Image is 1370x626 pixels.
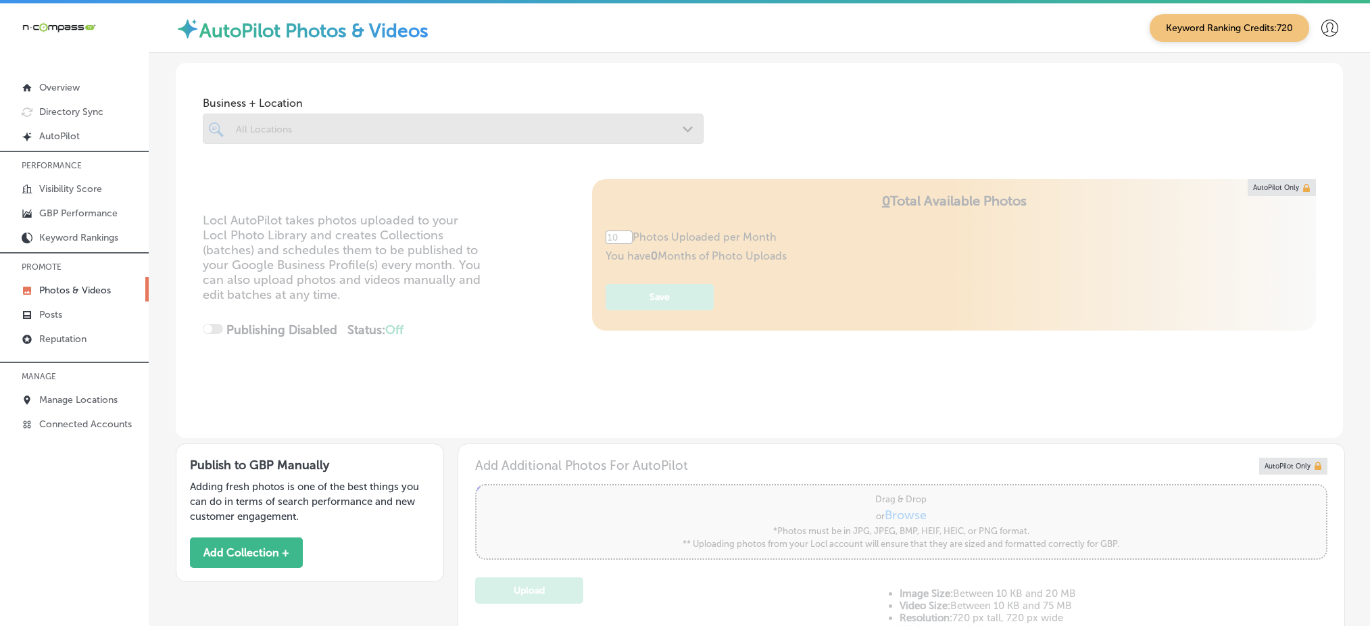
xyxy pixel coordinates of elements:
p: Keyword Rankings [39,232,118,243]
p: Adding fresh photos is one of the best things you can do in terms of search performance and new c... [190,479,430,524]
p: Directory Sync [39,106,103,118]
p: Overview [39,82,80,93]
p: Manage Locations [39,394,118,406]
p: Visibility Score [39,183,102,195]
label: AutoPilot Photos & Videos [199,20,429,42]
p: AutoPilot [39,130,80,142]
p: Reputation [39,333,87,345]
img: autopilot-icon [176,17,199,41]
p: Posts [39,309,62,320]
p: Connected Accounts [39,418,132,430]
p: GBP Performance [39,208,118,219]
span: Business + Location [203,97,704,110]
img: 660ab0bf-5cc7-4cb8-ba1c-48b5ae0f18e60NCTV_CLogo_TV_Black_-500x88.png [22,21,96,34]
p: Photos & Videos [39,285,111,296]
span: Keyword Ranking Credits: 720 [1150,14,1309,42]
h3: Publish to GBP Manually [190,458,430,473]
button: Add Collection + [190,537,303,568]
